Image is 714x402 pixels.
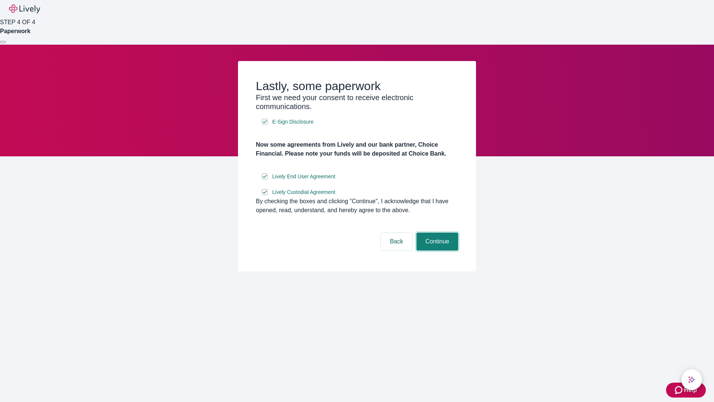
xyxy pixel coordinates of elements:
[271,188,337,197] a: e-sign disclosure document
[681,369,702,390] button: chat
[675,386,684,395] svg: Zendesk support icon
[416,233,458,251] button: Continue
[272,118,313,126] span: E-Sign Disclosure
[272,188,335,196] span: Lively Custodial Agreement
[666,383,706,398] button: Zendesk support iconHelp
[256,93,458,111] h3: First we need your consent to receive electronic communications.
[256,140,458,158] h4: Now some agreements from Lively and our bank partner, Choice Financial. Please note your funds wi...
[272,173,335,181] span: Lively End User Agreement
[271,172,337,181] a: e-sign disclosure document
[9,4,40,13] img: Lively
[688,376,695,383] svg: Lively AI Assistant
[256,79,458,93] h2: Lastly, some paperwork
[271,117,315,127] a: e-sign disclosure document
[256,197,458,215] div: By checking the boxes and clicking “Continue", I acknowledge that I have opened, read, understand...
[684,386,697,395] span: Help
[381,233,412,251] button: Back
